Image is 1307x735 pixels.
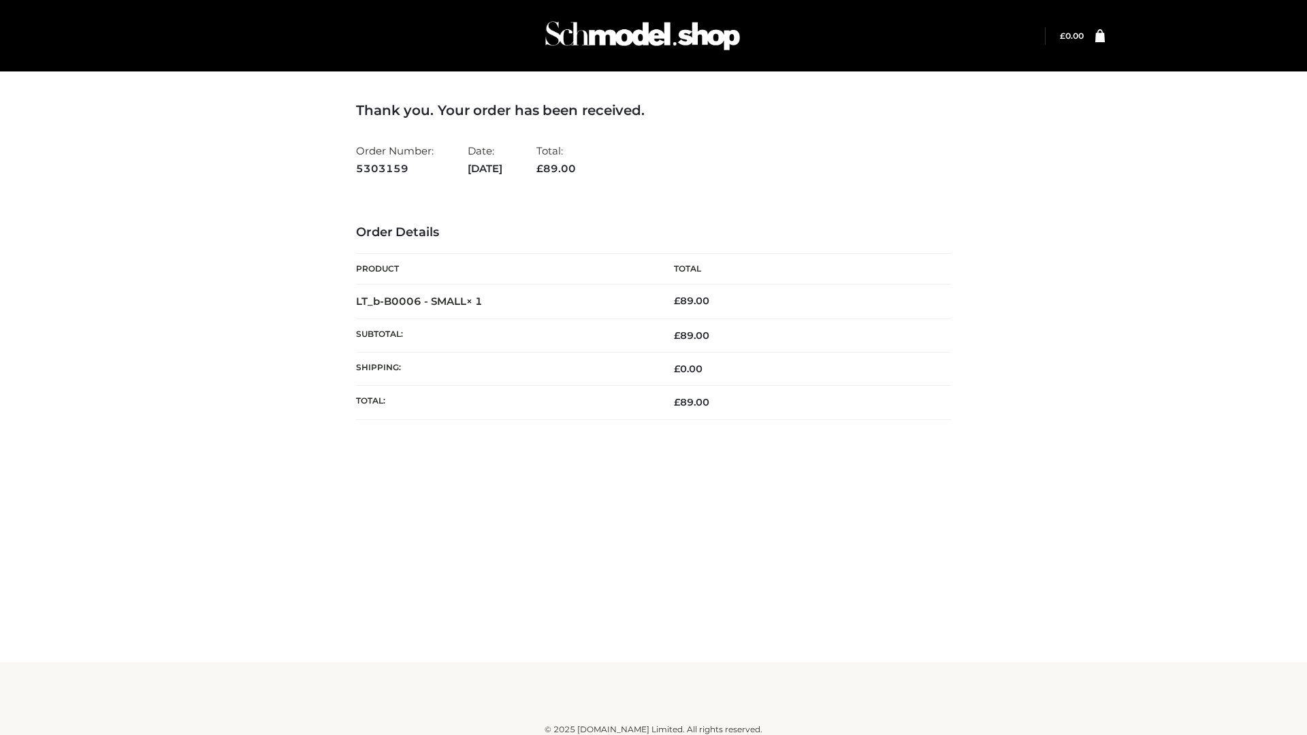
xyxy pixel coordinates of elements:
span: 89.00 [674,329,709,342]
strong: × 1 [466,295,483,308]
strong: 5303159 [356,160,434,178]
span: £ [674,329,680,342]
bdi: 0.00 [674,363,703,375]
th: Total [653,254,951,284]
th: Subtotal: [356,318,653,352]
li: Total: [536,139,576,180]
li: Order Number: [356,139,434,180]
bdi: 89.00 [674,295,709,307]
th: Total: [356,386,653,419]
strong: [DATE] [468,160,502,178]
h3: Thank you. Your order has been received. [356,102,951,118]
a: £0.00 [1060,31,1084,41]
span: £ [674,295,680,307]
img: Schmodel Admin 964 [540,9,745,63]
li: Date: [468,139,502,180]
th: Product [356,254,653,284]
bdi: 0.00 [1060,31,1084,41]
span: 89.00 [674,396,709,408]
span: £ [674,363,680,375]
th: Shipping: [356,353,653,386]
span: £ [674,396,680,408]
span: £ [536,162,543,175]
h3: Order Details [356,225,951,240]
span: 89.00 [536,162,576,175]
span: £ [1060,31,1065,41]
strong: LT_b-B0006 - SMALL [356,295,483,308]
